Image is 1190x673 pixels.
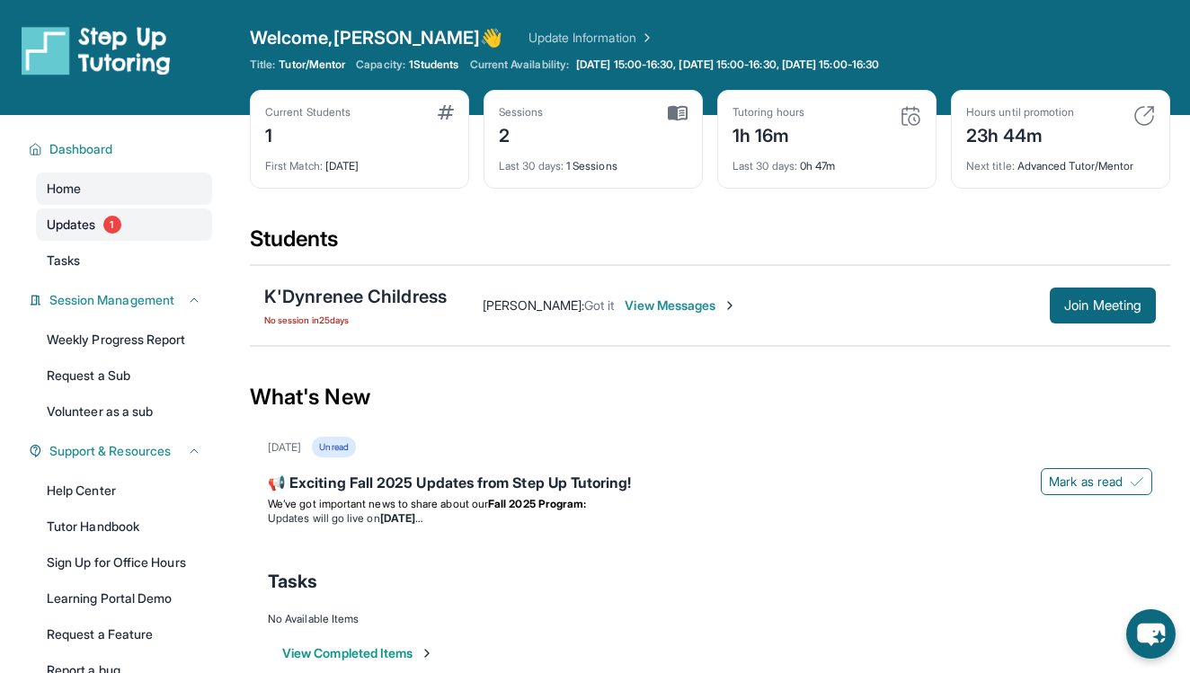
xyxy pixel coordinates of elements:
button: Mark as read [1041,468,1152,495]
img: Chevron-Right [723,298,737,313]
span: We’ve got important news to share about our [268,497,488,510]
span: 1 Students [409,58,459,72]
div: Tutoring hours [733,105,804,120]
div: 2 [499,120,544,148]
strong: Fall 2025 Program: [488,497,586,510]
div: Current Students [265,105,351,120]
a: [DATE] 15:00-16:30, [DATE] 15:00-16:30, [DATE] 15:00-16:30 [573,58,883,72]
span: 1 [103,216,121,234]
a: Request a Sub [36,359,212,392]
span: Welcome, [PERSON_NAME] 👋 [250,25,503,50]
a: Learning Portal Demo [36,582,212,615]
div: [DATE] [265,148,454,173]
span: Session Management [49,291,174,309]
span: Tasks [47,252,80,270]
div: No Available Items [268,612,1152,626]
img: card [668,105,688,121]
span: [DATE] 15:00-16:30, [DATE] 15:00-16:30, [DATE] 15:00-16:30 [576,58,879,72]
button: Join Meeting [1050,288,1156,323]
button: Dashboard [42,140,201,158]
span: Tutor/Mentor [279,58,345,72]
a: Tasks [36,244,212,277]
a: Weekly Progress Report [36,323,212,356]
div: Hours until promotion [966,105,1074,120]
div: Sessions [499,105,544,120]
div: 0h 47m [733,148,921,173]
span: First Match : [265,159,323,173]
span: Capacity: [356,58,405,72]
a: Volunteer as a sub [36,395,212,428]
a: Sign Up for Office Hours [36,546,212,579]
a: Home [36,173,212,205]
span: Mark as read [1049,473,1123,491]
div: What's New [250,358,1170,437]
span: Last 30 days : [733,159,797,173]
div: [DATE] [268,440,301,455]
div: Advanced Tutor/Mentor [966,148,1155,173]
div: K'Dynrenee Childress [264,284,447,309]
a: Updates1 [36,208,212,241]
span: [PERSON_NAME] : [483,297,584,313]
span: Next title : [966,159,1015,173]
div: Unread [312,437,355,457]
img: card [1133,105,1155,127]
img: Chevron Right [636,29,654,47]
img: logo [22,25,171,75]
a: Tutor Handbook [36,510,212,543]
div: 📢 Exciting Fall 2025 Updates from Step Up Tutoring! [268,472,1152,497]
span: No session in 25 days [264,313,447,327]
span: Title: [250,58,275,72]
span: Dashboard [49,140,113,158]
div: 1 Sessions [499,148,688,173]
span: Current Availability: [470,58,569,72]
div: 1 [265,120,351,148]
strong: [DATE] [380,511,422,525]
span: View Messages [625,297,737,314]
span: Tasks [268,569,317,594]
img: card [900,105,921,127]
button: Support & Resources [42,442,201,460]
span: Home [47,180,81,198]
li: Updates will go live on [268,511,1152,526]
div: 23h 44m [966,120,1074,148]
a: Update Information [528,29,654,47]
img: card [438,105,454,120]
button: Session Management [42,291,201,309]
img: Mark as read [1130,474,1144,489]
span: Support & Resources [49,442,171,460]
a: Request a Feature [36,618,212,651]
button: chat-button [1126,609,1176,659]
a: Help Center [36,474,212,507]
span: Got it [584,297,614,313]
div: Students [250,225,1170,264]
span: Updates [47,216,96,234]
div: 1h 16m [733,120,804,148]
button: View Completed Items [282,644,434,662]
span: Join Meeting [1064,300,1141,311]
span: Last 30 days : [499,159,564,173]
